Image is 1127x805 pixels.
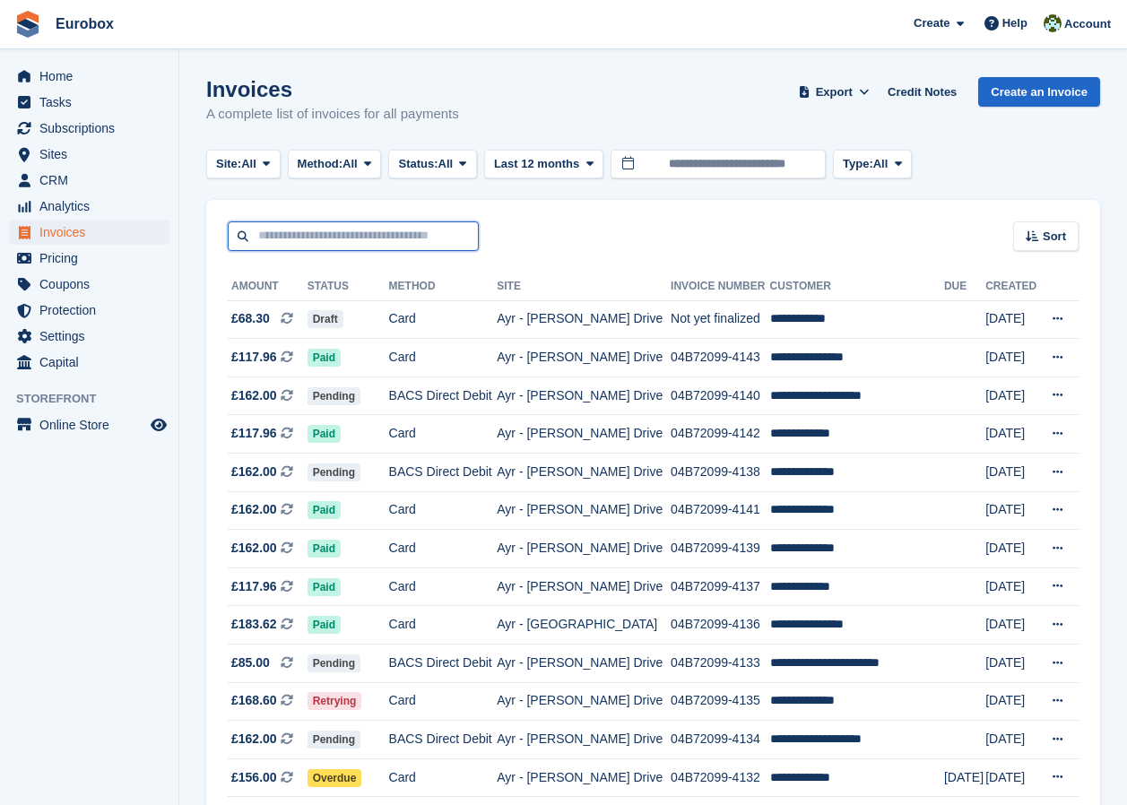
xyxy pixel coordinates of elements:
span: Draft [308,310,343,328]
th: Status [308,273,389,301]
td: Card [389,530,498,568]
span: Coupons [39,272,147,297]
span: All [438,155,454,173]
td: Card [389,339,498,377]
td: Ayr - [PERSON_NAME] Drive [497,567,671,606]
td: 04B72099-4134 [671,721,769,759]
td: Ayr - [PERSON_NAME] Drive [497,300,671,339]
a: menu [9,116,169,141]
td: Card [389,491,498,530]
span: Paid [308,540,341,558]
td: 04B72099-4138 [671,454,769,492]
span: £156.00 [231,768,277,787]
th: Method [389,273,498,301]
a: menu [9,350,169,375]
td: [DATE] [985,377,1039,415]
p: A complete list of invoices for all payments [206,104,459,125]
span: Help [1002,14,1027,32]
a: menu [9,168,169,193]
span: Status: [398,155,438,173]
td: Ayr - [PERSON_NAME] Drive [497,682,671,721]
span: Settings [39,324,147,349]
td: 04B72099-4132 [671,758,769,797]
button: Method: All [288,150,382,179]
a: menu [9,298,169,323]
span: £85.00 [231,654,270,672]
th: Invoice Number [671,273,769,301]
span: Capital [39,350,147,375]
span: Retrying [308,692,362,710]
td: [DATE] [985,454,1039,492]
a: menu [9,324,169,349]
span: Method: [298,155,343,173]
td: [DATE] [985,721,1039,759]
td: [DATE] [985,567,1039,606]
span: £162.00 [231,539,277,558]
span: Last 12 months [494,155,579,173]
a: Credit Notes [880,77,964,107]
span: £162.00 [231,386,277,405]
button: Status: All [388,150,476,179]
td: Ayr - [PERSON_NAME] Drive [497,758,671,797]
td: BACS Direct Debit [389,377,498,415]
a: menu [9,246,169,271]
span: Export [816,83,853,101]
span: £162.00 [231,730,277,749]
td: 04B72099-4135 [671,682,769,721]
span: Paid [308,578,341,596]
span: CRM [39,168,147,193]
span: £162.00 [231,463,277,481]
span: Paid [308,425,341,443]
td: [DATE] [985,415,1039,454]
a: menu [9,220,169,245]
td: Ayr - [PERSON_NAME] Drive [497,339,671,377]
a: menu [9,194,169,219]
img: Lorna Russell [1044,14,1062,32]
td: Ayr - [GEOGRAPHIC_DATA] [497,606,671,645]
td: 04B72099-4141 [671,491,769,530]
span: All [873,155,889,173]
span: £183.62 [231,615,277,634]
td: Card [389,567,498,606]
h1: Invoices [206,77,459,101]
th: Site [497,273,671,301]
span: £68.30 [231,309,270,328]
td: Ayr - [PERSON_NAME] Drive [497,415,671,454]
th: Customer [770,273,944,301]
a: Create an Invoice [978,77,1100,107]
span: Overdue [308,769,362,787]
a: menu [9,64,169,89]
button: Site: All [206,150,281,179]
span: Account [1064,15,1111,33]
span: Paid [308,349,341,367]
td: [DATE] [985,758,1039,797]
td: Ayr - [PERSON_NAME] Drive [497,454,671,492]
td: Ayr - [PERSON_NAME] Drive [497,721,671,759]
span: Pending [308,654,360,672]
td: [DATE] [985,339,1039,377]
span: £117.96 [231,348,277,367]
td: [DATE] [985,645,1039,683]
td: Card [389,300,498,339]
span: Analytics [39,194,147,219]
span: Invoices [39,220,147,245]
a: menu [9,142,169,167]
span: Paid [308,501,341,519]
button: Export [794,77,873,107]
span: £168.60 [231,691,277,710]
span: Paid [308,616,341,634]
td: Card [389,606,498,645]
span: £162.00 [231,500,277,519]
span: Pending [308,463,360,481]
span: All [241,155,256,173]
span: Online Store [39,412,147,437]
td: Ayr - [PERSON_NAME] Drive [497,645,671,683]
button: Last 12 months [484,150,603,179]
td: 04B72099-4142 [671,415,769,454]
td: 04B72099-4143 [671,339,769,377]
td: Ayr - [PERSON_NAME] Drive [497,491,671,530]
td: [DATE] [985,530,1039,568]
td: BACS Direct Debit [389,454,498,492]
td: [DATE] [985,682,1039,721]
td: 04B72099-4137 [671,567,769,606]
